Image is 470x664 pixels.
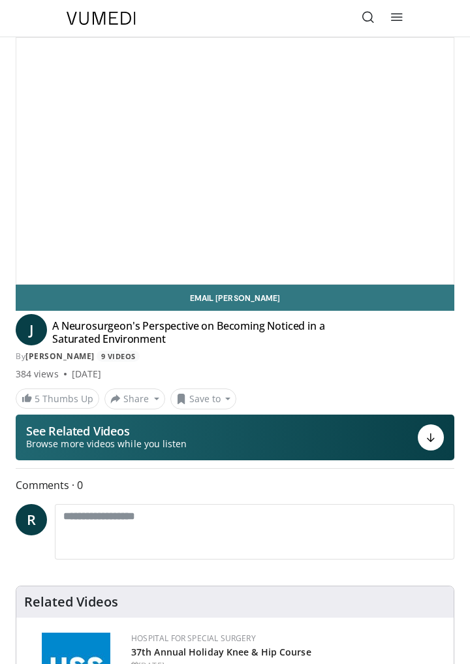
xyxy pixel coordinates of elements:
a: R [16,504,47,535]
h4: Related Videos [24,594,118,610]
div: [DATE] [72,368,101,381]
span: Comments 0 [16,477,454,494]
a: 37th Annual Holiday Knee & Hip Course [131,646,311,658]
a: Hospital for Special Surgery [131,633,256,644]
a: [PERSON_NAME] [25,351,95,362]
a: 5 Thumbs Up [16,388,99,409]
button: See Related Videos Browse more videos while you listen [16,415,454,460]
span: Browse more videos while you listen [26,437,187,451]
a: J [16,314,47,345]
h4: A Neurosurgeon's Perspective on Becoming Noticed in a Saturated Environment [52,319,363,345]
button: Share [104,388,165,409]
video-js: Video Player [16,38,454,284]
img: VuMedi Logo [67,12,136,25]
a: 9 Videos [97,351,140,362]
span: 384 views [16,368,59,381]
a: Email [PERSON_NAME] [16,285,454,311]
button: Save to [170,388,237,409]
span: 5 [35,392,40,405]
p: See Related Videos [26,424,187,437]
div: By [16,351,454,362]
